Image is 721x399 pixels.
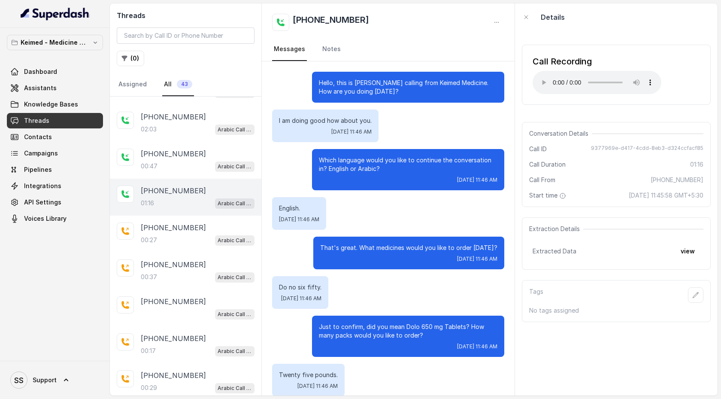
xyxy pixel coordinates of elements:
span: Knowledge Bases [24,100,78,109]
button: view [676,244,700,259]
p: [PHONE_NUMBER] [141,333,206,344]
a: Assistants [7,80,103,96]
p: 00:47 [141,162,158,171]
span: [DATE] 11:46 AM [297,383,338,390]
p: Arabic Call Assistant - Keimed Medicine Order Collection [218,199,252,208]
span: Extracted Data [533,247,576,256]
span: Call Duration [529,160,566,169]
img: light.svg [21,7,90,21]
span: [DATE] 11:46 AM [331,128,372,135]
span: Contacts [24,133,52,141]
span: Dashboard [24,67,57,76]
p: I am doing good how about you. [279,116,372,125]
p: Arabic Call Assistant - Keimed Medicine Order Collection [218,384,252,393]
span: Start time [529,191,568,200]
span: Campaigns [24,149,58,158]
p: 01:16 [141,199,154,207]
h2: [PHONE_NUMBER] [293,14,369,31]
span: 01:16 [690,160,703,169]
span: [PHONE_NUMBER] [651,176,703,184]
span: 43 [177,80,192,88]
p: English. [279,204,319,213]
a: Contacts [7,129,103,145]
p: Details [541,12,565,22]
a: All43 [162,73,194,96]
nav: Tabs [117,73,254,96]
p: [PHONE_NUMBER] [141,222,206,233]
a: Pipelines [7,162,103,177]
text: SS [14,376,24,385]
p: Arabic Call Assistant - Keimed Medicine Order Collection [218,125,252,134]
p: [PHONE_NUMBER] [141,112,206,122]
p: That's great. What medicines would you like to order [DATE]? [320,244,497,252]
a: Support [7,368,103,392]
span: Conversation Details [529,129,592,138]
a: API Settings [7,195,103,210]
p: Tags [529,287,543,303]
a: Voices Library [7,211,103,226]
button: Keimed - Medicine Order Collection Demo [7,35,103,50]
span: [DATE] 11:46 AM [457,177,497,183]
p: [PHONE_NUMBER] [141,370,206,381]
p: [PHONE_NUMBER] [141,149,206,159]
p: 02:03 [141,125,157,134]
p: 00:27 [141,236,157,244]
a: Threads [7,113,103,128]
span: Support [33,376,57,384]
a: Campaigns [7,146,103,161]
p: Arabic Call Assistant - Keimed Medicine Order Collection [218,310,252,319]
div: Call Recording [533,55,661,67]
a: Notes [321,38,342,61]
span: [DATE] 11:46 AM [457,256,497,262]
p: [PHONE_NUMBER] [141,259,206,270]
nav: Tabs [272,38,504,61]
span: Call From [529,176,555,184]
p: Which language would you like to continue the conversation in? English or Arabic? [319,156,497,173]
span: Assistants [24,84,57,92]
a: Knowledge Bases [7,97,103,112]
h2: Threads [117,10,254,21]
a: Assigned [117,73,148,96]
span: [DATE] 11:46 AM [281,295,321,302]
p: 00:29 [141,384,157,392]
span: [DATE] 11:46 AM [457,343,497,350]
span: Call ID [529,145,547,153]
span: Pipelines [24,165,52,174]
input: Search by Call ID or Phone Number [117,27,254,44]
span: Threads [24,116,49,125]
span: Extraction Details [529,225,583,233]
p: [PHONE_NUMBER] [141,186,206,196]
p: Arabic Call Assistant - Keimed Medicine Order Collection [218,236,252,245]
span: API Settings [24,198,61,207]
audio: Your browser does not support the audio element. [533,71,661,94]
p: Hello, this is [PERSON_NAME] calling from Keimed Medicine. How are you doing [DATE]? [319,79,497,96]
p: Twenty five pounds. [279,371,338,379]
p: Arabic Call Assistant - Keimed Medicine Order Collection [218,273,252,282]
a: Integrations [7,178,103,194]
p: Just to confirm, did you mean Dolo 650 mg Tablets? How many packs would you like to order? [319,323,497,340]
button: (0) [117,51,144,66]
p: Arabic Call Assistant - Keimed Medicine Order Collection [218,162,252,171]
p: 00:17 [141,347,156,355]
span: 9377969e-d417-4cdd-8eb3-d324ccfacf85 [591,145,703,153]
p: Arabic Call Assistant - Keimed Medicine Order Collection [218,347,252,356]
p: 00:37 [141,273,157,281]
span: [DATE] 11:45:58 GMT+5:30 [629,191,703,200]
p: Do no six fifty. [279,283,321,292]
p: No tags assigned [529,306,703,315]
a: Dashboard [7,64,103,79]
p: Keimed - Medicine Order Collection Demo [21,37,89,48]
span: Integrations [24,182,61,190]
a: Messages [272,38,307,61]
span: [DATE] 11:46 AM [279,216,319,223]
span: Voices Library [24,214,67,223]
p: [PHONE_NUMBER] [141,296,206,307]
